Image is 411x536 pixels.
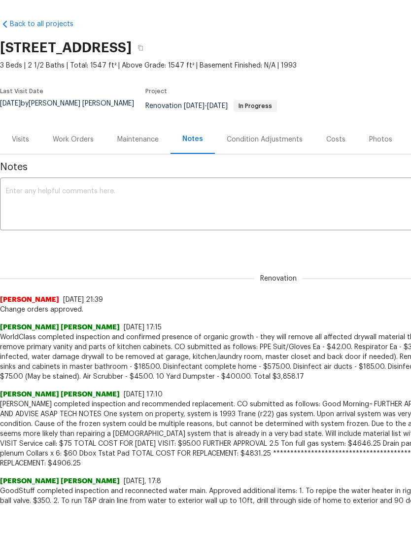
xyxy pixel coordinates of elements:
span: Renovation [145,103,277,109]
div: Visits [12,135,29,144]
div: Condition Adjustments [227,135,303,144]
div: Notes [182,134,203,144]
div: Work Orders [53,135,94,144]
span: [DATE], 17:8 [124,478,161,485]
span: - [184,103,228,109]
span: [DATE] 17:10 [124,391,163,398]
span: [DATE] [184,103,205,109]
div: Costs [326,135,345,144]
span: Project [145,88,167,94]
span: [DATE] [207,103,228,109]
span: In Progress [235,103,276,109]
span: [DATE] 21:39 [63,296,103,303]
div: Photos [369,135,392,144]
span: [DATE] 17:15 [124,324,162,331]
button: Copy Address [132,39,149,57]
span: Renovation [254,274,303,284]
div: Maintenance [117,135,159,144]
